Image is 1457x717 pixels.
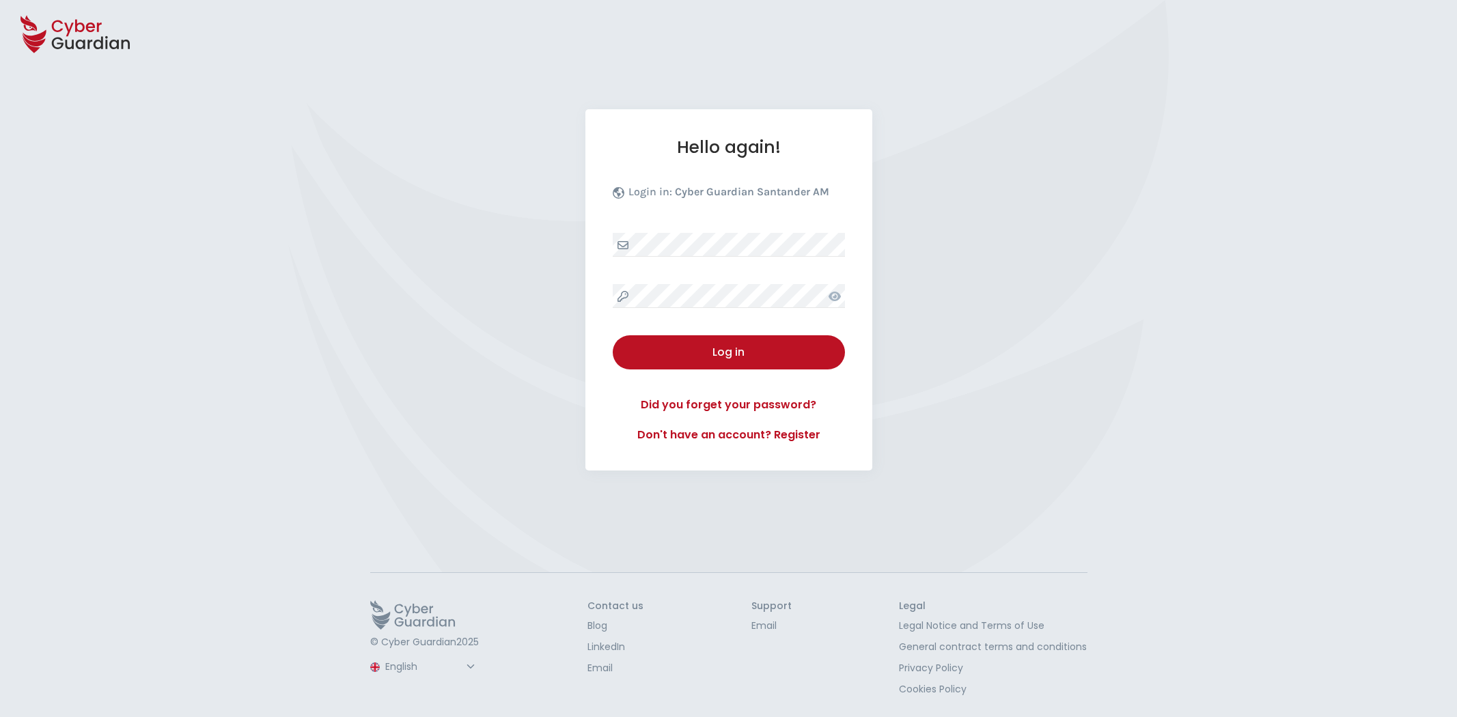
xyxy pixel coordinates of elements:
a: Privacy Policy [899,661,1087,675]
a: General contract terms and conditions [899,640,1087,654]
h3: Legal [899,600,1087,613]
h1: Hello again! [613,137,845,158]
h3: Contact us [587,600,643,613]
a: Blog [587,619,643,633]
b: Cyber Guardian Santander AM [675,185,829,198]
a: Email [587,661,643,675]
a: LinkedIn [587,640,643,654]
a: Legal Notice and Terms of Use [899,619,1087,633]
a: Cookies Policy [899,682,1087,697]
img: region-logo [370,662,380,672]
button: Log in [613,335,845,369]
h3: Support [751,600,792,613]
a: Email [751,619,792,633]
div: Log in [623,344,835,361]
a: Don't have an account? Register [613,427,845,443]
p: Login in: [628,185,829,206]
p: © Cyber Guardian 2025 [370,636,480,649]
a: Did you forget your password? [613,397,845,413]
